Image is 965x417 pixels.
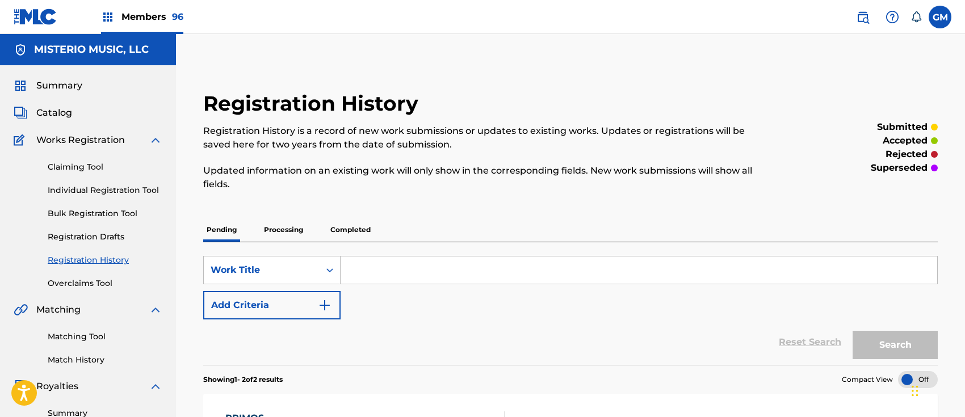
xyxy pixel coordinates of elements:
[886,148,928,161] p: rejected
[886,10,899,24] img: help
[36,106,72,120] span: Catalog
[908,363,965,417] iframe: Chat Widget
[48,331,162,343] a: Matching Tool
[14,79,82,92] a: SummarySummary
[14,106,27,120] img: Catalog
[14,43,27,57] img: Accounts
[881,6,904,28] div: Help
[48,184,162,196] a: Individual Registration Tool
[36,303,81,317] span: Matching
[327,218,374,242] p: Completed
[203,291,341,319] button: Add Criteria
[14,9,57,25] img: MLC Logo
[929,6,951,28] div: User Menu
[48,161,162,173] a: Claiming Tool
[871,161,928,175] p: superseded
[318,298,332,312] img: 9d2ae6d4665cec9f34b9.svg
[121,10,183,23] span: Members
[172,11,183,22] span: 96
[48,254,162,266] a: Registration History
[14,380,27,393] img: Royalties
[203,256,938,365] form: Search Form
[149,133,162,147] img: expand
[203,218,240,242] p: Pending
[912,374,918,408] div: Drag
[149,303,162,317] img: expand
[14,79,27,92] img: Summary
[856,10,870,24] img: search
[48,231,162,243] a: Registration Drafts
[203,374,283,385] p: Showing 1 - 2 of 2 results
[36,133,125,147] span: Works Registration
[261,218,307,242] p: Processing
[14,303,28,317] img: Matching
[203,124,769,151] p: Registration History is a record of new work submissions or updates to existing works. Updates or...
[203,164,769,191] p: Updated information on an existing work will only show in the corresponding fields. New work subm...
[911,11,922,23] div: Notifications
[36,380,78,393] span: Royalties
[48,208,162,220] a: Bulk Registration Tool
[101,10,115,24] img: Top Rightsholders
[877,120,928,134] p: submitted
[851,6,874,28] a: Public Search
[34,43,149,56] h5: MISTERIO MUSIC, LLC
[14,106,72,120] a: CatalogCatalog
[883,134,928,148] p: accepted
[48,277,162,289] a: Overclaims Tool
[203,91,424,116] h2: Registration History
[14,133,28,147] img: Works Registration
[36,79,82,92] span: Summary
[211,263,313,277] div: Work Title
[933,260,965,352] iframe: Resource Center
[842,374,893,385] span: Compact View
[48,354,162,366] a: Match History
[149,380,162,393] img: expand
